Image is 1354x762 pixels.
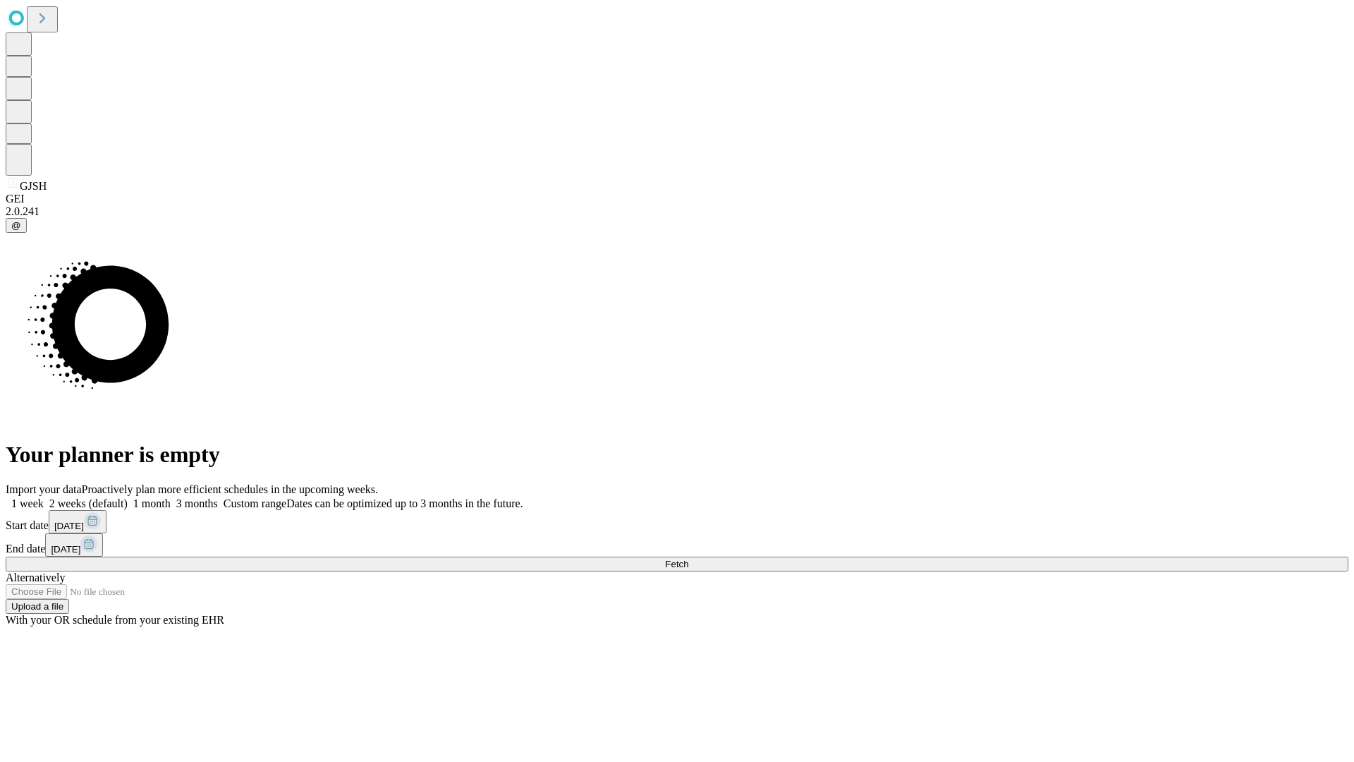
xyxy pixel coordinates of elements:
button: [DATE] [49,510,106,533]
h1: Your planner is empty [6,442,1348,468]
span: 3 months [176,497,218,509]
span: GJSH [20,180,47,192]
span: 1 week [11,497,44,509]
div: GEI [6,193,1348,205]
div: 2.0.241 [6,205,1348,218]
span: Fetch [665,559,688,569]
span: @ [11,220,21,231]
span: 1 month [133,497,171,509]
span: Alternatively [6,571,65,583]
button: @ [6,218,27,233]
button: [DATE] [45,533,103,557]
div: End date [6,533,1348,557]
span: With your OR schedule from your existing EHR [6,614,224,626]
span: Proactively plan more efficient schedules in the upcoming weeks. [82,483,378,495]
span: Import your data [6,483,82,495]
span: [DATE] [54,521,84,531]
span: [DATE] [51,544,80,555]
span: Dates can be optimized up to 3 months in the future. [286,497,523,509]
span: Custom range [224,497,286,509]
button: Upload a file [6,599,69,614]
div: Start date [6,510,1348,533]
button: Fetch [6,557,1348,571]
span: 2 weeks (default) [49,497,128,509]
